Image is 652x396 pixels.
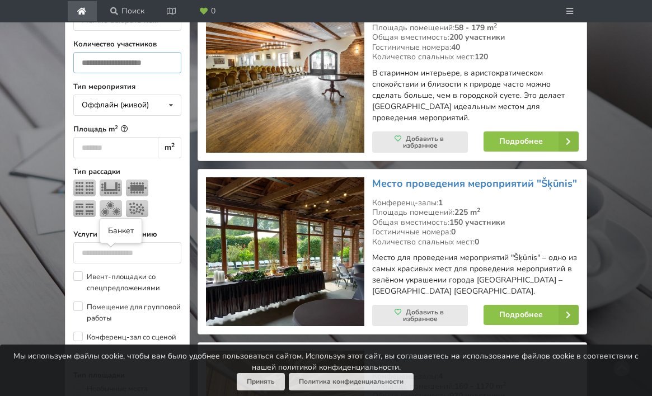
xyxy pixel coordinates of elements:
div: Количество спальных мест: [372,237,579,247]
label: Тип рассадки [73,166,181,177]
div: Общая вместимость: [372,218,579,228]
sup: 2 [477,206,480,214]
img: Прием [126,200,148,217]
div: Гостиничные номера: [372,227,579,237]
label: Тип мероприятия [73,81,181,92]
strong: 225 m [454,207,480,218]
div: Конференц-залы: [372,198,579,208]
div: Гостиничные номера: [372,43,579,53]
img: Театр [73,180,96,196]
label: Конференц-зал со сценой [73,332,176,343]
a: Политика конфиденциальности [289,373,414,390]
div: Площадь помещений: [372,208,579,218]
button: Принять [237,373,285,390]
p: В старинном интерьере, в аристократическом спокойствии и близости к природе часто можно сделать б... [372,68,579,124]
label: Ивент-площадки со спецпредложениями [73,271,181,294]
strong: 150 участники [449,217,505,228]
div: Оффлайн (живой) [82,101,149,109]
label: Количество участников [73,39,181,50]
a: Поиск [102,1,152,21]
span: Добавить в избранное [403,308,444,323]
strong: 0 [451,227,456,237]
sup: 2 [494,21,497,30]
strong: 1 [438,197,443,208]
label: Площадь m [73,124,181,135]
img: Собрание [126,180,148,196]
span: 0 [211,7,215,15]
div: Общая вместимость: [372,32,579,43]
strong: 0 [475,237,479,247]
label: Помещение для групповой работы [73,301,181,324]
img: Класс [73,200,96,217]
img: Необычные места | Рига | Место проведения мероприятий "Šķūnis" [206,177,365,327]
img: table_icon_4_off.png [100,200,122,217]
sup: 2 [171,141,175,149]
strong: 40 [451,42,460,53]
sup: 2 [115,124,118,131]
span: Добавить в избранное [403,134,444,150]
a: Место проведения мероприятий "Šķūnis" [372,177,577,190]
label: Услуги по размещению [73,229,181,240]
div: Площадь помещений: [372,23,579,33]
strong: 120 [475,51,488,62]
a: Подробнее [484,305,579,325]
a: Подробнее [484,131,579,152]
img: U-тип [100,180,122,196]
div: Банкет [108,225,134,237]
strong: 58 - 179 m [454,22,497,33]
div: m [158,137,181,158]
strong: 200 участники [449,32,505,43]
p: Место для проведения мероприятий "Šķūnis" – одно из самых красивых мест для проведения мероприяти... [372,252,579,297]
div: Количество спальных мест: [372,52,579,62]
